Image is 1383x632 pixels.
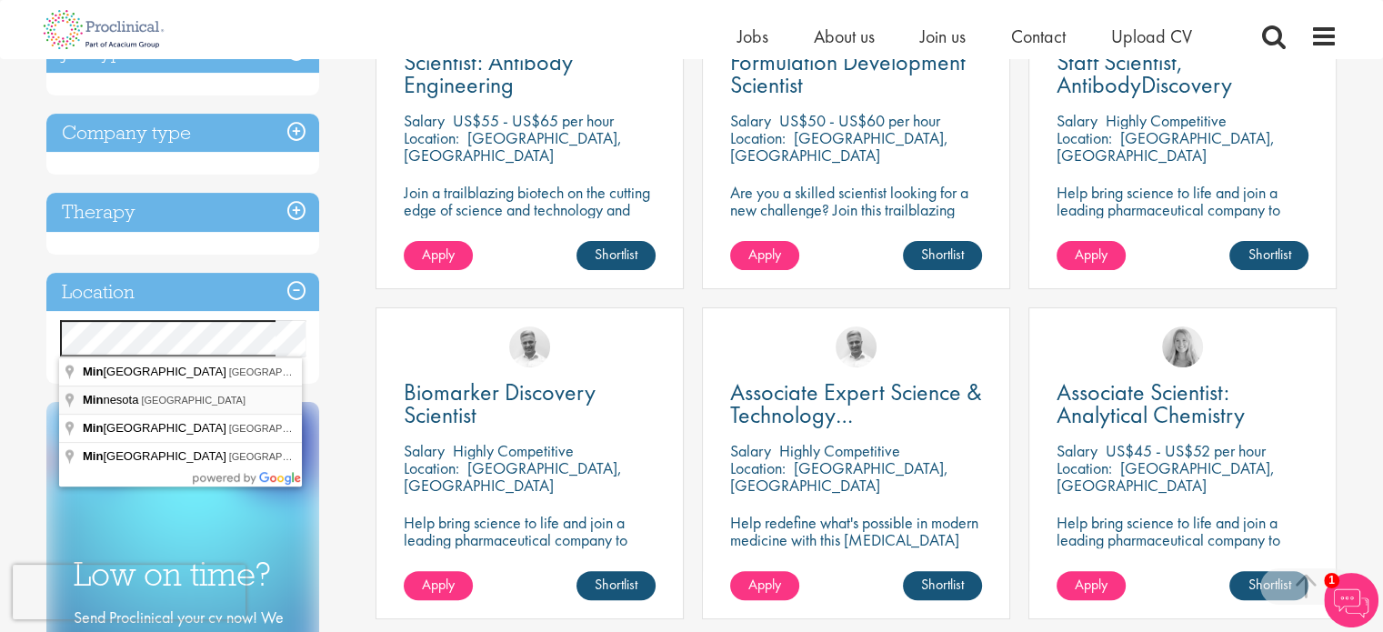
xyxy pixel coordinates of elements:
span: Location: [1057,127,1112,148]
span: Location: [404,457,459,478]
a: Formulation Development Scientist [730,51,982,96]
span: [GEOGRAPHIC_DATA], [GEOGRAPHIC_DATA], [GEOGRAPHIC_DATA] [229,423,553,434]
span: Apply [1075,575,1107,594]
a: Shortlist [903,241,982,270]
p: US$55 - US$65 per hour [453,110,614,131]
a: Shortlist [576,571,656,600]
span: [GEOGRAPHIC_DATA], [GEOGRAPHIC_DATA] [229,366,443,377]
p: Are you a skilled scientist looking for a new challenge? Join this trailblazing biotech on the cu... [730,184,982,270]
span: [GEOGRAPHIC_DATA] [83,365,229,378]
span: [GEOGRAPHIC_DATA], [GEOGRAPHIC_DATA], [GEOGRAPHIC_DATA] [229,451,553,462]
p: US$50 - US$60 per hour [779,110,940,131]
a: Staff Scientist, AntibodyDiscovery [1057,51,1308,96]
a: Shortlist [576,241,656,270]
span: Formulation Development Scientist [730,46,966,100]
p: [GEOGRAPHIC_DATA], [GEOGRAPHIC_DATA] [404,127,622,166]
span: Salary [1057,440,1097,461]
span: Min [83,365,103,378]
a: Apply [730,571,799,600]
span: Associate Expert Science & Technology ([MEDICAL_DATA]) [730,376,982,453]
h3: Company type [46,114,319,153]
span: Location: [730,127,786,148]
p: [GEOGRAPHIC_DATA], [GEOGRAPHIC_DATA] [1057,127,1275,166]
a: Apply [404,571,473,600]
a: About us [814,25,875,48]
p: [GEOGRAPHIC_DATA], [GEOGRAPHIC_DATA] [730,457,948,496]
span: Min [83,421,103,435]
h3: Low on time? [74,557,292,592]
a: Apply [404,241,473,270]
span: Salary [730,440,771,461]
p: Highly Competitive [779,440,900,461]
p: Join a trailblazing biotech on the cutting edge of science and technology and make a change in th... [404,184,656,253]
p: Highly Competitive [1106,110,1227,131]
span: Apply [748,575,781,594]
a: Upload CV [1111,25,1192,48]
span: Apply [1075,245,1107,264]
a: Apply [730,241,799,270]
p: Highly Competitive [453,440,574,461]
p: US$45 - US$52 per hour [1106,440,1266,461]
span: [GEOGRAPHIC_DATA] [83,421,229,435]
h3: Location [46,273,319,312]
a: Associate Scientist: Analytical Chemistry [1057,381,1308,426]
span: Biomarker Discovery Scientist [404,376,596,430]
a: Join us [920,25,966,48]
span: Apply [422,245,455,264]
a: Apply [1057,571,1126,600]
a: Associate Expert Science & Technology ([MEDICAL_DATA]) [730,381,982,426]
span: [GEOGRAPHIC_DATA] [83,449,229,463]
img: Joshua Bye [836,326,877,367]
iframe: reCAPTCHA [13,565,246,619]
span: Min [83,449,103,463]
span: Salary [404,440,445,461]
span: Location: [730,457,786,478]
p: Help bring science to life and join a leading pharmaceutical company to play a key role in delive... [404,514,656,600]
span: 1 [1324,573,1339,588]
p: Help bring science to life and join a leading pharmaceutical company to play a key role in delive... [1057,514,1308,600]
a: Shortlist [1229,241,1308,270]
span: Scientist: Antibody Engineering [404,46,573,100]
span: Apply [422,575,455,594]
span: Salary [1057,110,1097,131]
span: Salary [404,110,445,131]
span: [GEOGRAPHIC_DATA] [141,395,246,406]
a: Shortlist [903,571,982,600]
a: Jobs [737,25,768,48]
a: Scientist: Antibody Engineering [404,51,656,96]
span: Min [83,393,103,406]
p: Help bring science to life and join a leading pharmaceutical company to play a key role in delive... [1057,184,1308,270]
span: Staff Scientist, AntibodyDiscovery [1057,46,1232,100]
img: Chatbot [1324,573,1378,627]
span: nesota [83,393,141,406]
p: [GEOGRAPHIC_DATA], [GEOGRAPHIC_DATA] [730,127,948,166]
a: Contact [1011,25,1066,48]
a: Shortlist [1229,571,1308,600]
span: Apply [748,245,781,264]
img: Shannon Briggs [1162,326,1203,367]
p: Help redefine what's possible in modern medicine with this [MEDICAL_DATA] Associate Expert Scienc... [730,514,982,566]
p: [GEOGRAPHIC_DATA], [GEOGRAPHIC_DATA] [1057,457,1275,496]
a: Biomarker Discovery Scientist [404,381,656,426]
a: Apply [1057,241,1126,270]
img: Joshua Bye [509,326,550,367]
span: Salary [730,110,771,131]
p: [GEOGRAPHIC_DATA], [GEOGRAPHIC_DATA] [404,457,622,496]
span: Location: [1057,457,1112,478]
h3: Therapy [46,193,319,232]
span: Location: [404,127,459,148]
span: Associate Scientist: Analytical Chemistry [1057,376,1245,430]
